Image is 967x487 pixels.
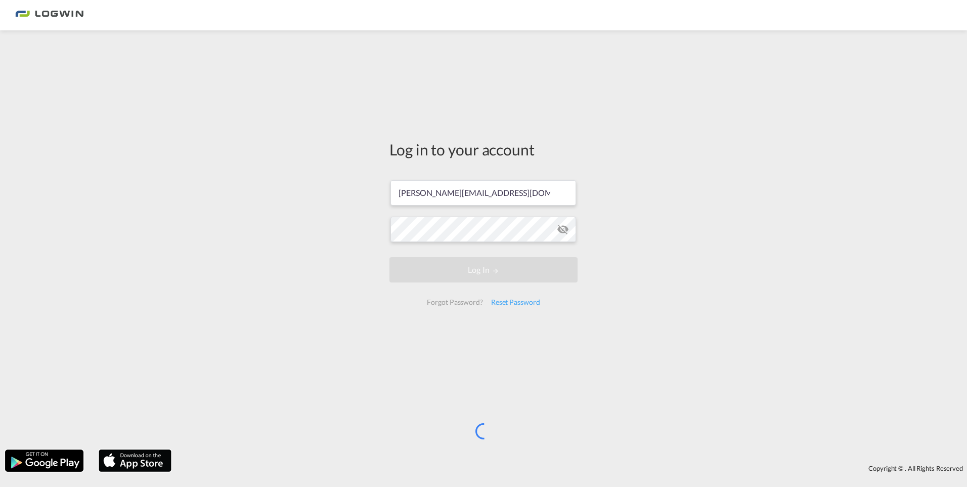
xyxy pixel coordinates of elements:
[487,293,544,311] div: Reset Password
[423,293,487,311] div: Forgot Password?
[4,449,84,473] img: google.png
[557,223,569,235] md-icon: icon-eye-off
[389,257,578,282] button: LOGIN
[15,4,83,27] img: 2761ae10d95411efa20a1f5e0282d2d7.png
[389,139,578,160] div: Log in to your account
[98,449,172,473] img: apple.png
[390,180,576,206] input: Enter email/phone number
[177,460,967,477] div: Copyright © . All Rights Reserved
